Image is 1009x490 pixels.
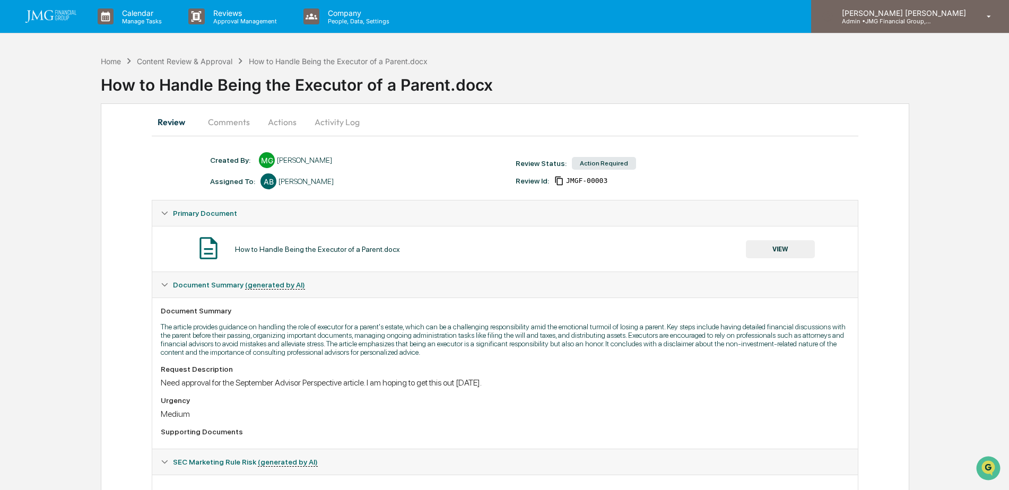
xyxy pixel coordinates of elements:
div: Primary Document [152,226,857,272]
div: Created By: ‎ ‎ [210,156,254,164]
span: • [88,144,92,153]
p: Company [319,8,395,17]
div: Medium [161,409,849,419]
div: Past conversations [11,118,71,126]
button: VIEW [746,240,815,258]
p: [PERSON_NAME] [PERSON_NAME] [833,8,971,17]
p: Manage Tasks [114,17,167,25]
p: Reviews [205,8,282,17]
a: 🔎Data Lookup [6,233,71,252]
a: Powered byPylon [75,262,128,271]
u: (generated by AI) [258,458,318,467]
div: SEC Marketing Rule Risk (generated by AI) [152,449,857,475]
div: Content Review & Approval [137,57,232,66]
button: Review [152,109,199,135]
span: [DATE] [94,144,116,153]
img: Jack Rasmussen [11,134,28,151]
div: How to Handle Being the Executor of a Parent.docx [235,245,400,253]
span: Preclearance [21,217,68,227]
u: (generated by AI) [245,281,305,290]
div: Start new chat [48,81,174,92]
p: The article provides guidance on handling the role of executor for a parent's estate, which can b... [161,322,849,356]
span: Attestations [88,217,132,227]
div: Review Id: [516,177,549,185]
div: Home [101,57,121,66]
span: Data Lookup [21,237,67,248]
button: Start new chat [180,84,193,97]
span: [PERSON_NAME].[PERSON_NAME] [33,173,141,181]
div: 🖐️ [11,218,19,226]
a: 🗄️Attestations [73,213,136,232]
span: [PERSON_NAME] [33,144,86,153]
button: Actions [258,109,306,135]
span: Sep 11 [149,173,171,181]
div: 🗄️ [77,218,85,226]
p: People, Data, Settings [319,17,395,25]
img: 1746055101610-c473b297-6a78-478c-a979-82029cc54cd1 [11,81,30,100]
div: Assigned To: [210,177,255,186]
div: How to Handle Being the Executor of a Parent.docx [101,67,1009,94]
div: How to Handle Being the Executor of a Parent.docx [249,57,428,66]
div: Request Description [161,365,849,373]
div: Supporting Documents [161,427,849,436]
div: secondary tabs example [152,109,858,135]
div: MG [259,152,275,168]
span: • [143,173,146,181]
div: Document Summary [161,307,849,315]
div: 🔎 [11,238,19,247]
div: [PERSON_NAME] [279,177,334,186]
span: 2534c909-52aa-4977-becf-be6798b1b3a2 [566,177,607,185]
div: Need approval for the September Advisor Perspective article. I am hoping to get this out [DATE]. [161,378,849,388]
a: 🖐️Preclearance [6,213,73,232]
img: 4531339965365_218c74b014194aa58b9b_72.jpg [22,81,41,100]
iframe: Open customer support [975,455,1004,484]
button: Activity Log [306,109,368,135]
div: Review Status: [516,159,567,168]
p: Approval Management [205,17,282,25]
span: Pylon [106,263,128,271]
p: How can we help? [11,22,193,39]
p: Calendar [114,8,167,17]
button: See all [164,116,193,128]
img: logo [25,10,76,23]
div: Urgency [161,396,849,405]
span: Document Summary [173,281,305,289]
img: 1746055101610-c473b297-6a78-478c-a979-82029cc54cd1 [21,145,30,153]
div: [PERSON_NAME] [277,156,332,164]
div: Primary Document [152,200,857,226]
img: Steve.Lennart [11,163,28,180]
div: AB [260,173,276,189]
div: Document Summary (generated by AI) [152,297,857,449]
p: Admin • JMG Financial Group, Ltd. [833,17,932,25]
span: SEC Marketing Rule Risk [173,458,318,466]
div: Document Summary (generated by AI) [152,272,857,297]
img: Document Icon [195,235,222,261]
span: Primary Document [173,209,237,217]
button: Comments [199,109,258,135]
div: We're available if you need us! [48,92,146,100]
div: Action Required [572,157,636,170]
